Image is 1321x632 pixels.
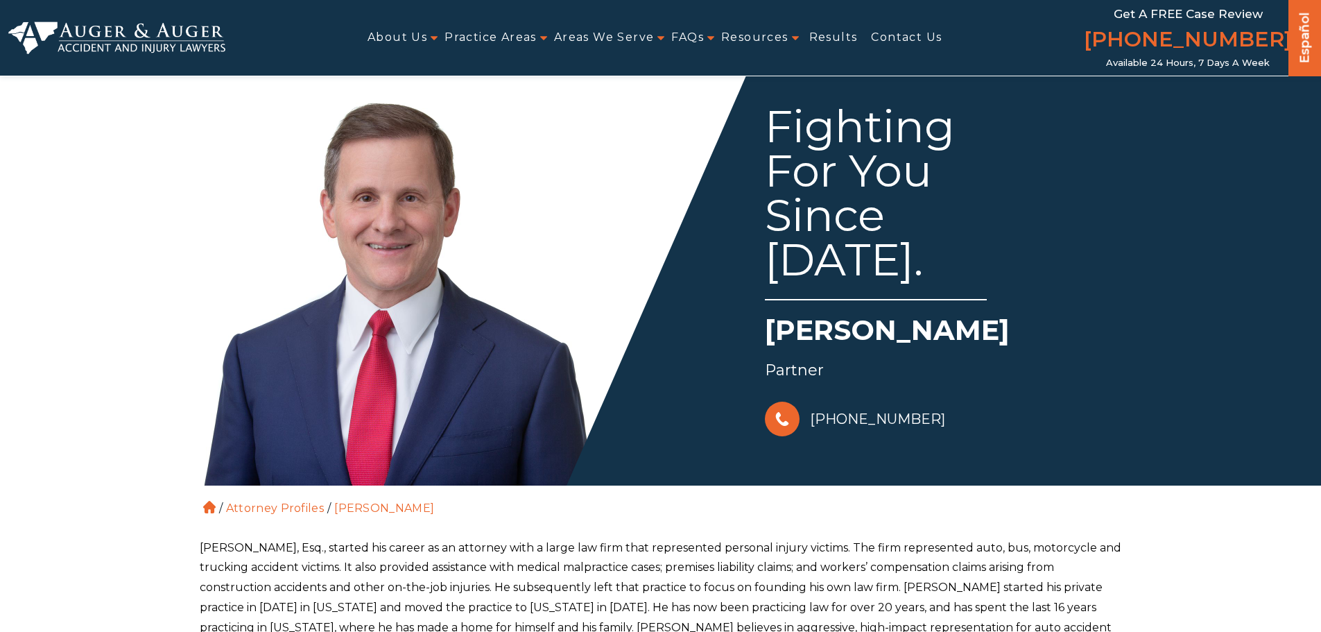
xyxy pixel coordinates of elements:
a: Areas We Serve [554,22,655,53]
a: Contact Us [871,22,942,53]
img: Herbert Auger [189,69,605,486]
span: Available 24 Hours, 7 Days a Week [1106,58,1270,69]
li: [PERSON_NAME] [331,502,438,515]
a: Practice Areas [444,22,537,53]
span: Get a FREE Case Review [1114,7,1263,21]
h1: [PERSON_NAME] [765,311,1124,357]
a: [PHONE_NUMBER] [765,398,945,440]
a: Attorney Profiles [226,502,324,515]
ol: / / [200,486,1122,518]
a: FAQs [671,22,704,53]
img: Auger & Auger Accident and Injury Lawyers Logo [8,22,225,55]
a: About Us [368,22,427,53]
a: Resources [721,22,788,53]
div: Partner [765,357,1124,384]
div: Fighting For You Since [DATE]. [765,104,987,300]
a: Home [203,501,216,513]
a: Results [809,22,858,53]
a: [PHONE_NUMBER] [1084,24,1292,58]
